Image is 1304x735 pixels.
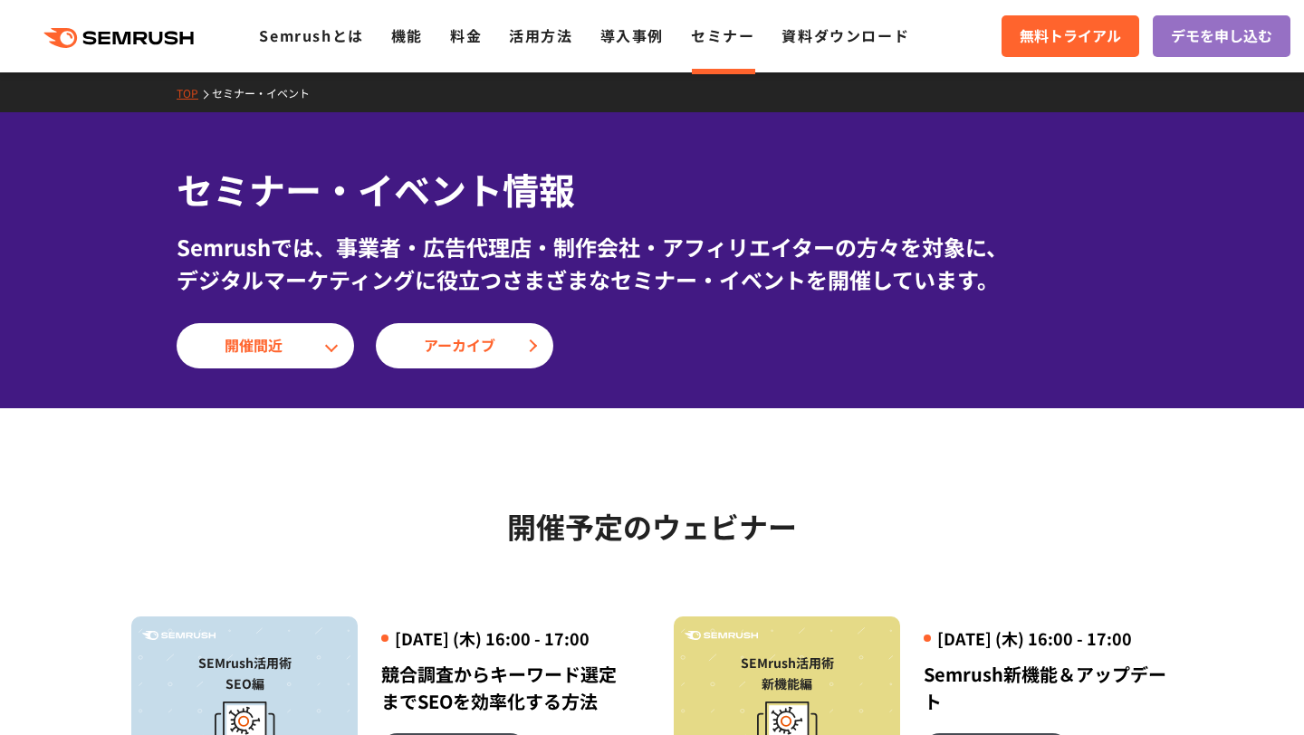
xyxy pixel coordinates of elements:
h1: セミナー・イベント情報 [177,163,1127,216]
div: [DATE] (木) 16:00 - 17:00 [381,627,630,650]
a: Semrushとは [259,24,363,46]
span: アーカイブ [424,334,505,358]
iframe: Help widget launcher [1143,664,1284,715]
a: TOP [177,85,212,100]
a: セミナー [691,24,754,46]
div: SEMrush活用術 SEO編 [140,653,349,694]
a: 導入事例 [600,24,664,46]
img: Semrush [142,631,216,641]
div: Semrush新機能＆アップデート [924,661,1173,715]
span: 無料トライアル [1020,24,1121,48]
span: デモを申し込む [1171,24,1272,48]
div: 競合調査からキーワード選定までSEOを効率化する方法 [381,661,630,715]
a: 無料トライアル [1002,15,1139,57]
a: 機能 [391,24,423,46]
div: Semrushでは、事業者・広告代理店・制作会社・アフィリエイターの方々を対象に、 デジタルマーケティングに役立つさまざまなセミナー・イベントを開催しています。 [177,231,1127,296]
span: 開催間近 [225,334,306,358]
img: Semrush [685,631,758,641]
a: アーカイブ [376,323,553,368]
a: 料金 [450,24,482,46]
div: [DATE] (木) 16:00 - 17:00 [924,627,1173,650]
a: 資料ダウンロード [781,24,909,46]
a: 活用方法 [509,24,572,46]
a: セミナー・イベント [212,85,323,100]
a: デモを申し込む [1153,15,1290,57]
div: SEMrush活用術 新機能編 [683,653,891,694]
h2: 開催予定のウェビナー [131,503,1173,549]
a: 開催間近 [177,323,354,368]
